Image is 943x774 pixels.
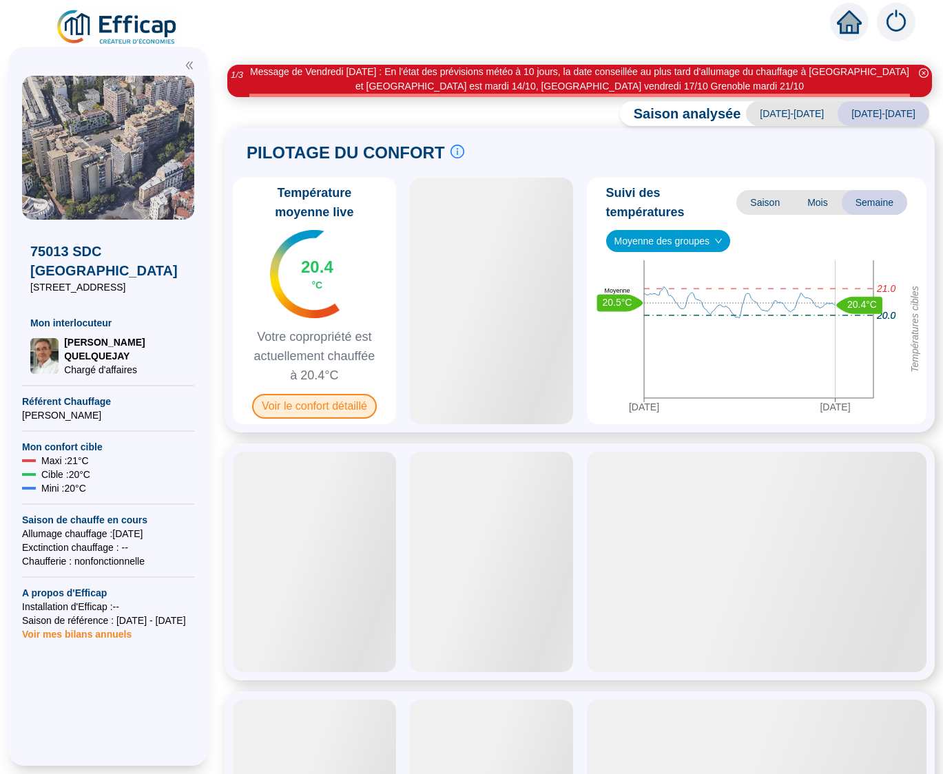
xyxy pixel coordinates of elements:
[22,620,132,640] span: Voir mes bilans annuels
[602,297,632,308] text: 20.5°C
[746,101,838,126] span: [DATE]-[DATE]
[876,283,895,294] tspan: 21.0
[22,586,194,600] span: A propos d'Efficap
[249,65,910,94] div: Message de Vendredi [DATE] : En l'état des prévisions météo à 10 jours, la date conseillée au plu...
[628,401,659,412] tspan: [DATE]
[909,286,920,373] tspan: Températures cibles
[22,440,194,454] span: Mon confort cible
[877,3,915,41] img: alerts
[604,287,630,294] text: Moyenne
[231,70,243,80] i: 1 / 3
[919,68,929,78] span: close-circle
[41,454,89,468] span: Maxi : 21 °C
[22,614,194,627] span: Saison de référence : [DATE] - [DATE]
[620,104,741,123] span: Saison analysée
[185,61,194,70] span: double-left
[820,401,850,412] tspan: [DATE]
[842,190,907,215] span: Semaine
[64,363,186,377] span: Chargé d'affaires
[450,145,464,158] span: info-circle
[736,190,794,215] span: Saison
[714,237,723,245] span: down
[301,256,333,278] span: 20.4
[838,101,929,126] span: [DATE]-[DATE]
[30,242,186,280] span: 75013 SDC [GEOGRAPHIC_DATA]
[606,183,737,222] span: Suivi des températures
[22,600,194,614] span: Installation d'Efficap : --
[22,541,194,554] span: Exctinction chauffage : --
[22,408,194,422] span: [PERSON_NAME]
[312,278,323,292] span: °C
[41,468,90,481] span: Cible : 20 °C
[847,299,877,310] text: 20.4°C
[64,335,186,363] span: [PERSON_NAME] QUELQUEJAY
[30,280,186,294] span: [STREET_ADDRESS]
[794,190,842,215] span: Mois
[30,338,59,374] img: Chargé d'affaires
[238,327,391,385] span: Votre copropriété est actuellement chauffée à 20.4°C
[252,394,377,419] span: Voir le confort détaillé
[876,310,895,321] tspan: 20.0
[22,527,194,541] span: Allumage chauffage : [DATE]
[55,8,180,47] img: efficap energie logo
[247,142,445,164] span: PILOTAGE DU CONFORT
[270,230,340,318] img: indicateur températures
[22,554,194,568] span: Chaufferie : non fonctionnelle
[614,231,723,251] span: Moyenne des groupes
[41,481,86,495] span: Mini : 20 °C
[238,183,391,222] span: Température moyenne live
[837,10,862,34] span: home
[22,513,194,527] span: Saison de chauffe en cours
[30,316,186,330] span: Mon interlocuteur
[22,395,194,408] span: Référent Chauffage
